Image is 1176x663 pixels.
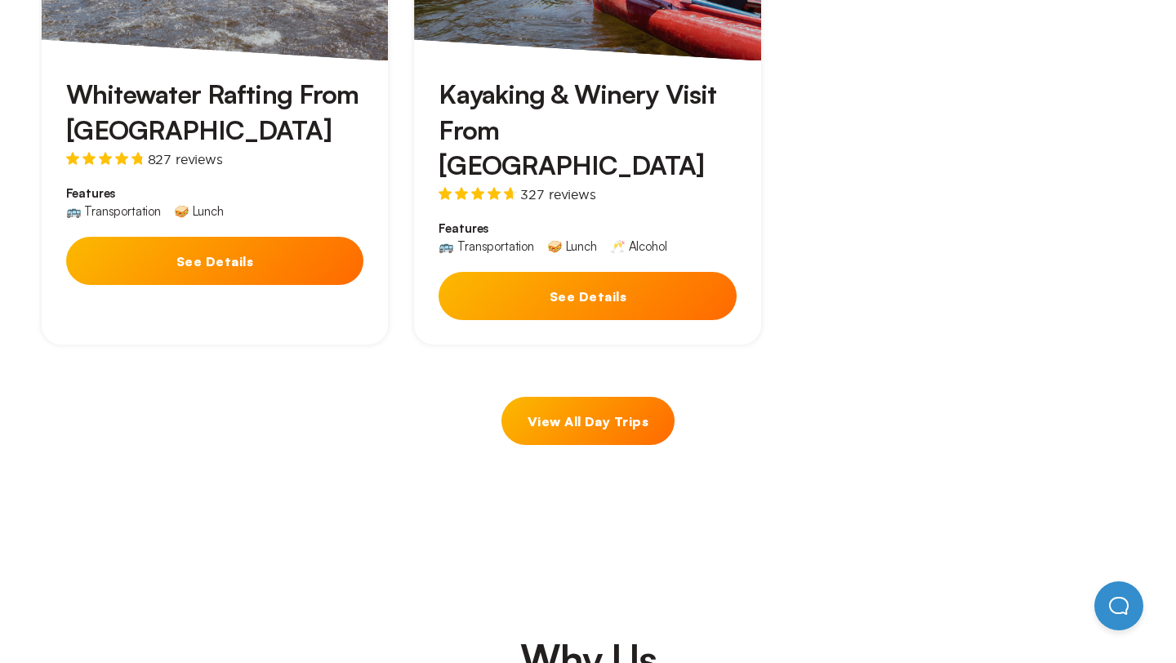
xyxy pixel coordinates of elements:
[501,397,675,445] a: View All Day Trips
[66,185,364,202] span: Features
[439,220,737,237] span: Features
[1094,581,1143,630] iframe: Help Scout Beacon - Open
[610,240,667,252] div: 🥂 Alcohol
[439,240,533,252] div: 🚌 Transportation
[148,153,223,166] span: 827 reviews
[520,188,595,201] span: 327 reviews
[174,205,224,217] div: 🥪 Lunch
[547,240,597,252] div: 🥪 Lunch
[439,77,737,183] h3: Kayaking & Winery Visit From [GEOGRAPHIC_DATA]
[66,237,364,285] button: See Details
[66,205,161,217] div: 🚌 Transportation
[439,272,737,320] button: See Details
[66,77,364,147] h3: Whitewater Rafting From [GEOGRAPHIC_DATA]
